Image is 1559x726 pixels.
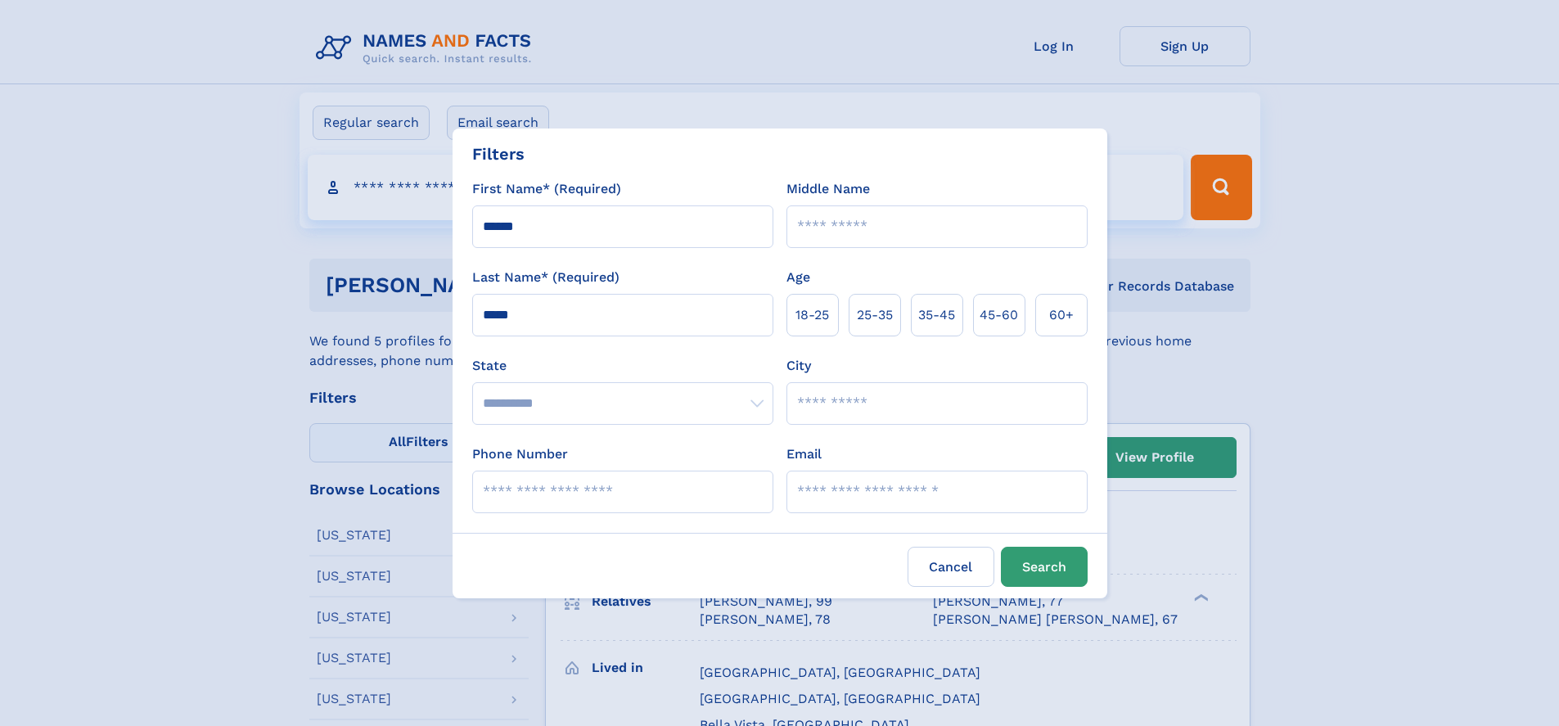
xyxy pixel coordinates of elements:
span: 45‑60 [980,305,1018,325]
span: 35‑45 [918,305,955,325]
span: 25‑35 [857,305,893,325]
button: Search [1001,547,1088,587]
label: First Name* (Required) [472,179,621,199]
label: Phone Number [472,444,568,464]
label: Last Name* (Required) [472,268,620,287]
label: Middle Name [786,179,870,199]
span: 18‑25 [795,305,829,325]
label: Email [786,444,822,464]
label: Age [786,268,810,287]
div: Filters [472,142,525,166]
span: 60+ [1049,305,1074,325]
label: City [786,356,811,376]
label: State [472,356,773,376]
label: Cancel [908,547,994,587]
